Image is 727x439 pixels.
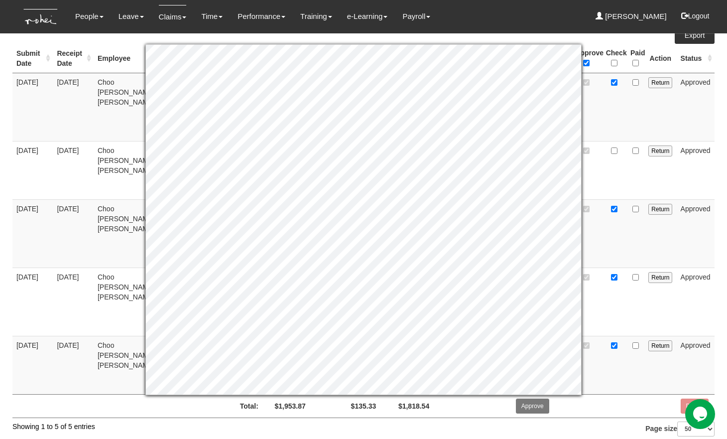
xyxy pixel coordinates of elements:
th: Receipt Date : activate to sort column ascending [53,44,94,73]
td: [DATE] [12,268,53,336]
input: Return [648,340,672,351]
td: [DATE] [53,336,94,394]
th: Check [602,44,626,73]
th: Submit Date : activate to sort column ascending [12,44,53,73]
td: Choo [PERSON_NAME] [PERSON_NAME] [94,336,159,394]
td: Choo [PERSON_NAME] [PERSON_NAME] [94,199,159,268]
a: Training [300,5,332,28]
td: Approved [677,141,715,199]
td: Choo [PERSON_NAME] [PERSON_NAME] [94,141,159,199]
input: Return [648,77,672,88]
select: Page size [677,422,715,437]
a: Payroll [402,5,430,28]
iframe: chat widget [685,399,717,429]
td: Total: [94,394,262,418]
a: Claims [159,5,187,28]
input: Approve [516,399,549,414]
a: [PERSON_NAME] [596,5,667,28]
a: Performance [238,5,285,28]
button: Logout [674,4,717,28]
td: $1,818.54 [380,394,433,418]
td: Choo [PERSON_NAME] [PERSON_NAME] [94,268,159,336]
td: [DATE] [12,73,53,141]
th: Action [644,44,676,73]
td: [DATE] [53,199,94,268]
th: Status : activate to sort column ascending [677,44,715,73]
input: Delete [681,399,709,414]
td: [DATE] [12,199,53,268]
a: Leave [119,5,144,28]
th: Paid [626,44,644,73]
td: [DATE] [53,268,94,336]
th: Employee : activate to sort column ascending [94,44,159,73]
label: Page size [645,422,715,437]
td: $135.33 [310,394,380,418]
td: [DATE] [12,141,53,199]
a: Time [201,5,223,28]
td: Approved [677,73,715,141]
td: Approved [677,336,715,394]
a: e-Learning [347,5,388,28]
input: Return [648,146,672,156]
td: $1,953.87 [262,394,310,418]
td: Approved [677,199,715,268]
td: Choo [PERSON_NAME] [PERSON_NAME] [94,73,159,141]
td: [DATE] [53,141,94,199]
td: [DATE] [12,336,53,394]
td: [DATE] [53,73,94,141]
input: Return [648,272,672,283]
th: Approve [571,44,602,73]
input: Return [648,204,672,215]
td: Approved [677,268,715,336]
a: People [75,5,104,28]
a: Export [675,27,715,44]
